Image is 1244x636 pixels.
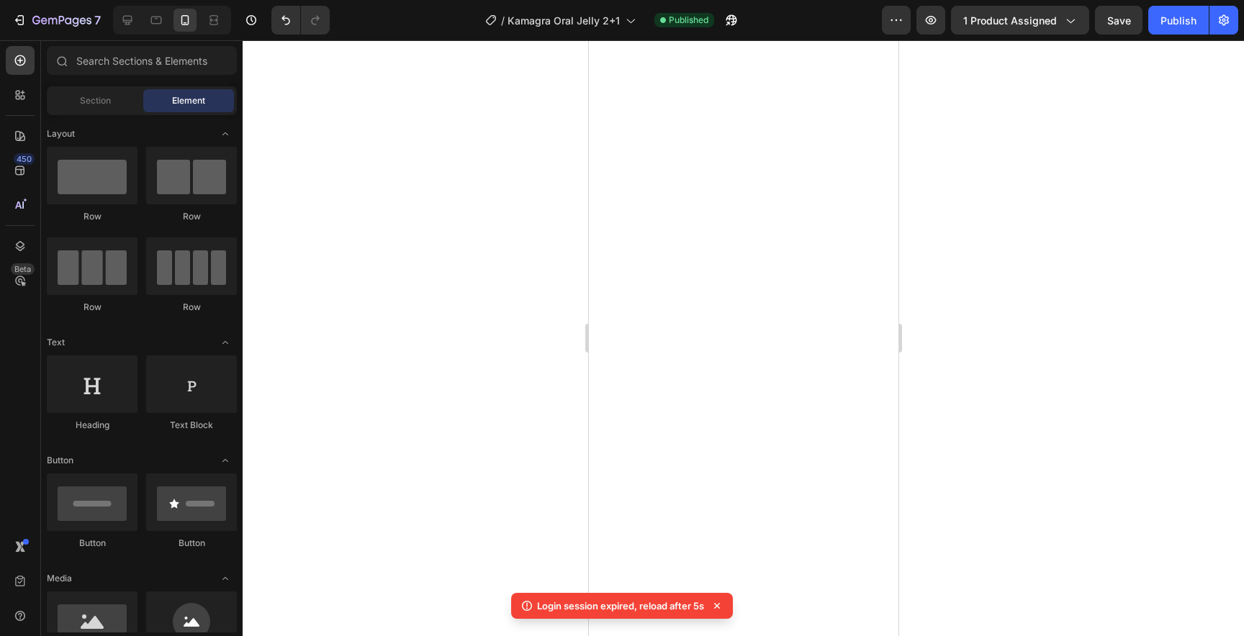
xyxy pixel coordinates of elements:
input: Search Sections & Elements [47,46,237,75]
div: Text Block [146,419,237,432]
div: Button [146,537,237,550]
div: Row [47,301,138,314]
div: Publish [1160,13,1196,28]
p: Login session expired, reload after 5s [537,599,704,613]
div: Button [47,537,138,550]
div: Row [146,210,237,223]
span: Toggle open [214,122,237,145]
iframe: Design area [589,40,898,636]
div: Heading [47,419,138,432]
span: Save [1107,14,1131,27]
div: 450 [14,153,35,165]
span: Media [47,572,72,585]
span: Toggle open [214,449,237,472]
button: 7 [6,6,107,35]
div: Row [146,301,237,314]
span: Button [47,454,73,467]
span: Text [47,336,65,349]
button: Save [1095,6,1142,35]
span: Section [80,94,111,107]
span: Toggle open [214,331,237,354]
div: Beta [11,263,35,275]
div: Row [47,210,138,223]
button: Publish [1148,6,1209,35]
span: Published [669,14,708,27]
span: Kamagra Oral Jelly 2+1 [508,13,620,28]
span: 1 product assigned [963,13,1057,28]
div: Undo/Redo [271,6,330,35]
span: / [501,13,505,28]
span: Element [172,94,205,107]
span: Toggle open [214,567,237,590]
p: 7 [94,12,101,29]
span: Layout [47,127,75,140]
button: 1 product assigned [951,6,1089,35]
